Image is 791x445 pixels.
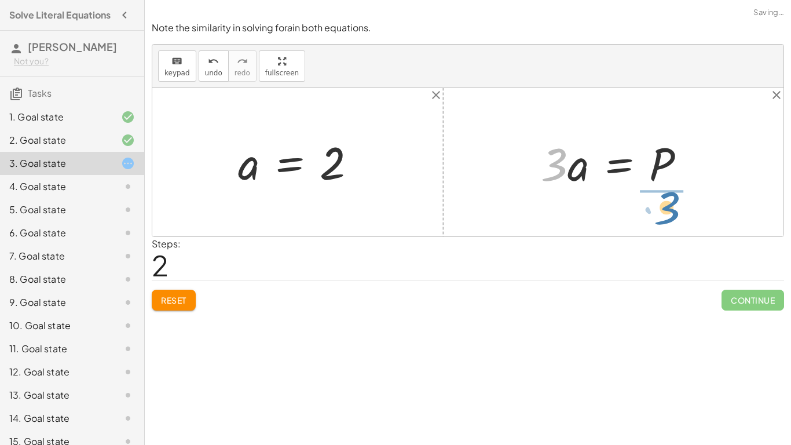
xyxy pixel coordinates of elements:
p: Note the similarity in solving for in both equations. [152,21,784,35]
i: Task not started. [121,272,135,286]
span: redo [235,69,250,77]
em: a [287,21,292,34]
div: 13. Goal state [9,388,102,402]
i: Task finished and correct. [121,110,135,124]
div: 4. Goal state [9,180,102,194]
div: 14. Goal state [9,411,102,425]
i: Task finished and correct. [121,133,135,147]
label: Steps: [152,238,181,250]
button: close [429,88,443,106]
i: Task not started. [121,203,135,217]
i: Task not started. [121,319,135,333]
span: Saving… [753,7,784,19]
i: Task started. [121,156,135,170]
i: Task not started. [121,342,135,356]
div: 8. Goal state [9,272,102,286]
span: keypad [164,69,190,77]
div: 9. Goal state [9,296,102,309]
h4: Solve Literal Equations [9,8,111,22]
i: Task not started. [121,365,135,379]
i: Task not started. [121,226,135,240]
button: Reset [152,290,196,311]
div: 5. Goal state [9,203,102,217]
div: 3. Goal state [9,156,102,170]
span: Reset [161,295,186,305]
span: Tasks [28,87,52,99]
span: [PERSON_NAME] [28,40,117,53]
i: keyboard [171,54,182,68]
div: 10. Goal state [9,319,102,333]
button: close [770,88,783,106]
div: 6. Goal state [9,226,102,240]
i: undo [208,54,219,68]
div: Not you? [14,56,135,67]
button: undoundo [199,50,229,82]
i: redo [237,54,248,68]
i: Task not started. [121,411,135,425]
button: keyboardkeypad [158,50,196,82]
div: 1. Goal state [9,110,102,124]
i: Task not started. [121,388,135,402]
span: 2 [152,247,169,283]
span: undo [205,69,222,77]
i: Task not started. [121,180,135,194]
i: Task not started. [121,296,135,309]
button: redoredo [228,50,257,82]
div: 11. Goal state [9,342,102,356]
div: 12. Goal state [9,365,102,379]
i: Task not started. [121,249,135,263]
span: fullscreen [265,69,299,77]
button: fullscreen [259,50,305,82]
div: 7. Goal state [9,249,102,263]
i: close [429,88,443,102]
div: 2. Goal state [9,133,102,147]
i: close [770,88,783,102]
